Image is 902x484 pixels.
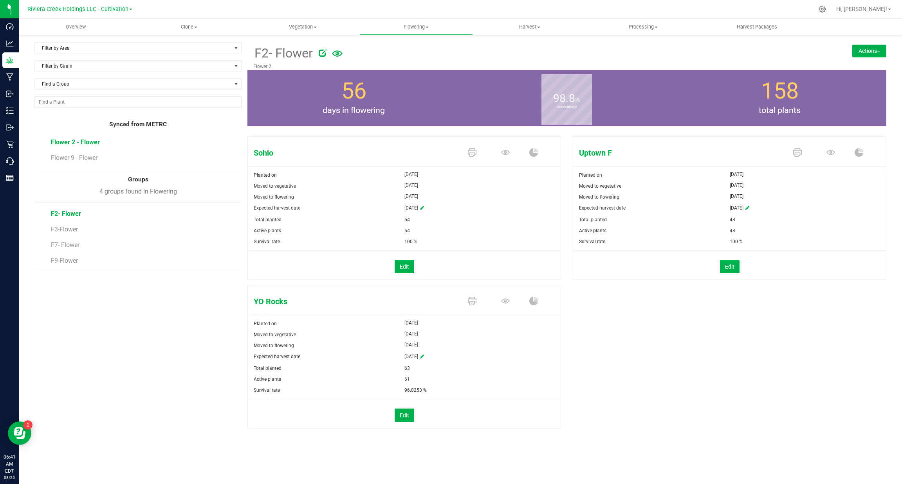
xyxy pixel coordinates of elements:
span: [DATE] [404,181,418,190]
span: Active plants [254,376,281,382]
a: Processing [586,19,700,35]
inline-svg: Inventory [6,107,14,115]
span: F2- Flower [51,210,81,217]
inline-svg: Dashboard [6,23,14,30]
span: select [231,43,241,54]
a: Harvest [473,19,586,35]
span: 96.8253 % [404,385,427,396]
span: Moved to vegetative [254,183,296,189]
span: 54 [404,214,410,225]
group-info-box: Survival rate [466,70,667,126]
span: Sohio [248,147,457,159]
span: Expected harvest date [254,205,300,211]
span: Moved to flowering [254,194,294,200]
p: 08/25 [4,475,15,480]
iframe: Resource center [8,421,31,445]
span: Planted on [579,172,602,178]
div: Manage settings [817,5,827,13]
span: Filter by Area [35,43,231,54]
span: 54 [404,225,410,236]
div: 4 groups found in Flowering [34,187,242,196]
span: Filter by Strain [35,61,231,72]
span: Moved to vegetative [579,183,621,189]
span: Active plants [579,228,606,233]
span: Planted on [254,172,277,178]
span: [DATE] [404,329,418,339]
b: survival rate [541,72,592,142]
span: [DATE] [730,181,743,190]
a: Overview [19,19,132,35]
span: Total planted [254,366,281,371]
span: Expected harvest date [579,205,626,211]
span: F7- Flower [51,241,79,249]
group-info-box: Total number of plants [679,70,880,126]
p: Flower 2 [253,63,774,70]
span: Hi, [PERSON_NAME]! [836,6,887,12]
span: Moved to flowering [579,194,619,200]
span: [DATE] [730,203,743,214]
inline-svg: Retail [6,140,14,148]
span: Clone [133,23,245,30]
span: Total planted [579,217,607,222]
span: Planted on [254,321,277,326]
span: [DATE] [404,351,418,363]
span: Survival rate [579,239,605,244]
span: Flower 2 - Flower [51,138,100,146]
span: F2- Flower [253,44,313,63]
span: Moved to vegetative [254,332,296,337]
span: Survival rate [254,239,280,244]
span: Riviera Creek Holdings LLC - Cultivation [27,6,128,13]
span: 61 [404,374,410,385]
a: Vegetation [246,19,359,35]
inline-svg: Analytics [6,39,14,47]
p: 06:41 AM EDT [4,454,15,475]
span: Flowering [360,23,473,30]
span: F3-Flower [51,226,78,233]
span: Expected harvest date [254,354,300,359]
span: 43 [730,225,735,236]
span: 63 [404,363,410,374]
group-info-box: Days in flowering [253,70,455,126]
span: Find a Group [35,79,231,90]
span: Harvest [473,23,586,30]
button: Edit [395,260,414,273]
span: days in flowering [247,104,460,117]
button: Edit [395,409,414,422]
span: Moved to flowering [254,343,294,348]
a: Harvest Packages [700,19,814,35]
inline-svg: Reports [6,174,14,182]
span: YO Rocks [248,296,457,307]
span: [DATE] [730,192,743,201]
span: [DATE] [730,170,743,179]
div: Synced from METRC [34,120,242,129]
span: Survival rate [254,387,280,393]
span: 100 % [404,236,417,247]
span: [DATE] [404,318,418,328]
iframe: Resource center unread badge [23,420,32,430]
span: Active plants [254,228,281,233]
span: 100 % [730,236,743,247]
span: [DATE] [404,170,418,179]
span: [DATE] [404,192,418,201]
span: Harvest Packages [726,23,788,30]
span: 43 [730,214,735,225]
a: Clone [132,19,246,35]
span: F9-Flower [51,257,78,264]
div: Groups [34,175,242,184]
span: 56 [341,78,366,104]
span: Processing [587,23,700,30]
span: [DATE] [404,203,418,214]
span: Vegetation [246,23,359,30]
button: Actions [852,45,886,57]
input: NO DATA FOUND [35,97,241,108]
a: Flowering [359,19,473,35]
span: Total planted [254,217,281,222]
span: Overview [55,23,96,30]
span: [DATE] [404,340,418,350]
button: Edit [720,260,740,273]
span: Uptown F [573,147,782,159]
inline-svg: Manufacturing [6,73,14,81]
span: Flower 9 - Flower [51,154,97,161]
span: 158 [761,78,799,104]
